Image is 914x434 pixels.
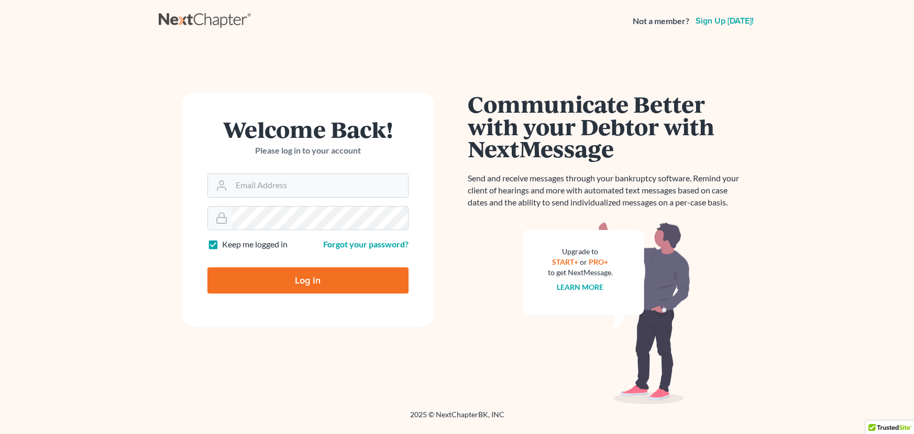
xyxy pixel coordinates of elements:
div: 2025 © NextChapterBK, INC [159,409,756,428]
p: Please log in to your account [207,145,409,157]
a: Forgot your password? [323,239,409,249]
a: Sign up [DATE]! [693,17,756,25]
label: Keep me logged in [222,238,288,251]
div: to get NextMessage. [548,267,613,278]
input: Log In [207,267,409,294]
a: START+ [552,257,578,266]
img: nextmessage_bg-59042aed3d76b12b5cd301f8e5b87938c9018125f34e5fa2b7a6b67550977c72.svg [523,221,690,405]
strong: Not a member? [633,15,689,27]
h1: Welcome Back! [207,118,409,140]
h1: Communicate Better with your Debtor with NextMessage [468,93,745,160]
span: or [580,257,587,266]
input: Email Address [232,174,408,197]
p: Send and receive messages through your bankruptcy software. Remind your client of hearings and mo... [468,172,745,209]
div: Upgrade to [548,246,613,257]
a: PRO+ [589,257,608,266]
a: Learn more [557,283,603,291]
